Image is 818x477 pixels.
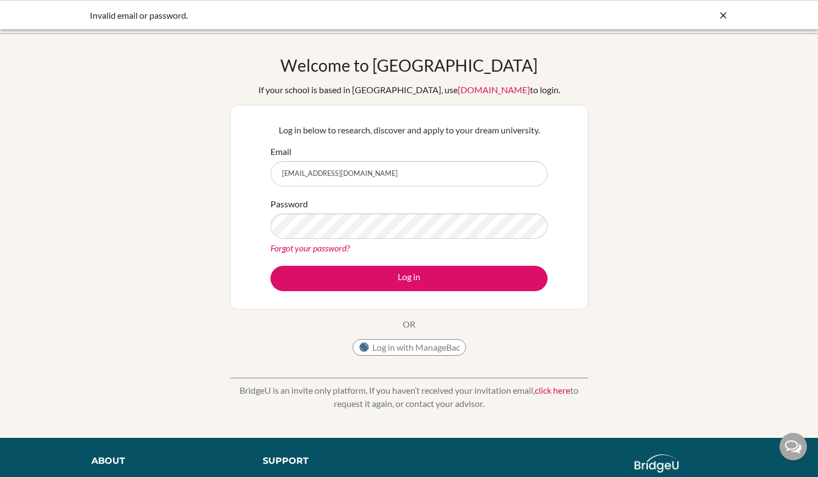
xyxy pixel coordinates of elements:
[270,124,548,137] p: Log in below to research, discover and apply to your dream university.
[270,266,548,291] button: Log in
[258,83,560,97] div: If your school is based in [GEOGRAPHIC_DATA], use to login.
[403,318,415,331] p: OR
[91,454,238,468] div: About
[535,385,570,395] a: click here
[353,339,466,356] button: Log in with ManageBac
[230,384,588,410] p: BridgeU is an invite only platform. If you haven’t received your invitation email, to request it ...
[270,197,308,211] label: Password
[458,84,530,95] a: [DOMAIN_NAME]
[270,145,291,158] label: Email
[270,243,350,253] a: Forgot your password?
[263,454,398,468] div: Support
[635,454,679,473] img: logo_white@2x-f4f0deed5e89b7ecb1c2cc34c3e3d731f90f0f143d5ea2071677605dd97b5244.png
[90,9,564,22] div: Invalid email or password.
[280,55,538,75] h1: Welcome to [GEOGRAPHIC_DATA]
